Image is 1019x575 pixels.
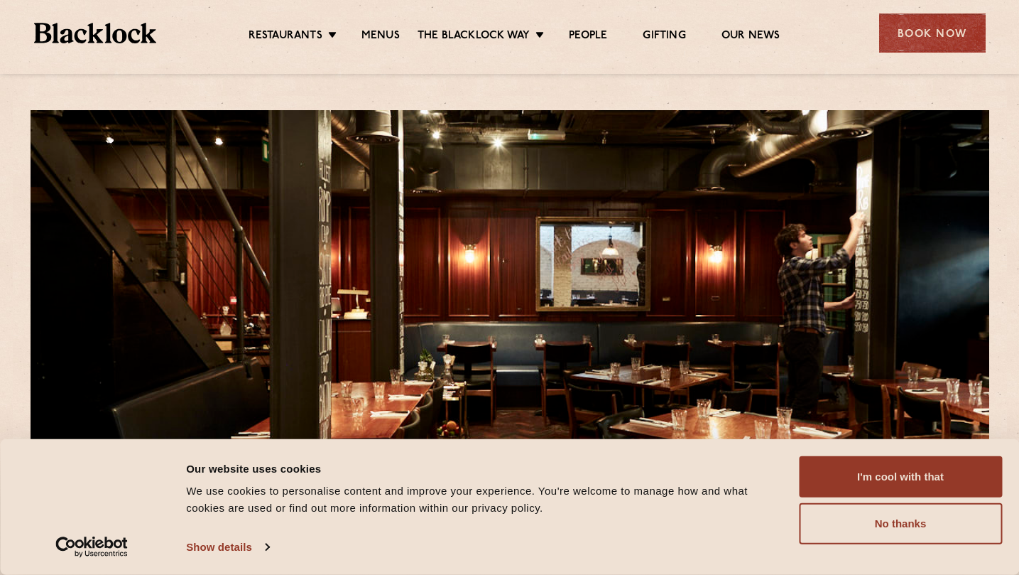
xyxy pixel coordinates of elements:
[186,483,783,517] div: We use cookies to personalise content and improve your experience. You're welcome to manage how a...
[799,503,1002,544] button: No thanks
[721,29,780,45] a: Our News
[418,29,530,45] a: The Blacklock Way
[643,29,685,45] a: Gifting
[186,537,268,558] a: Show details
[249,29,322,45] a: Restaurants
[30,537,154,558] a: Usercentrics Cookiebot - opens in a new window
[569,29,607,45] a: People
[34,23,157,43] img: BL_Textured_Logo-footer-cropped.svg
[186,460,783,477] div: Our website uses cookies
[799,456,1002,498] button: I'm cool with that
[361,29,400,45] a: Menus
[879,14,986,53] div: Book Now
